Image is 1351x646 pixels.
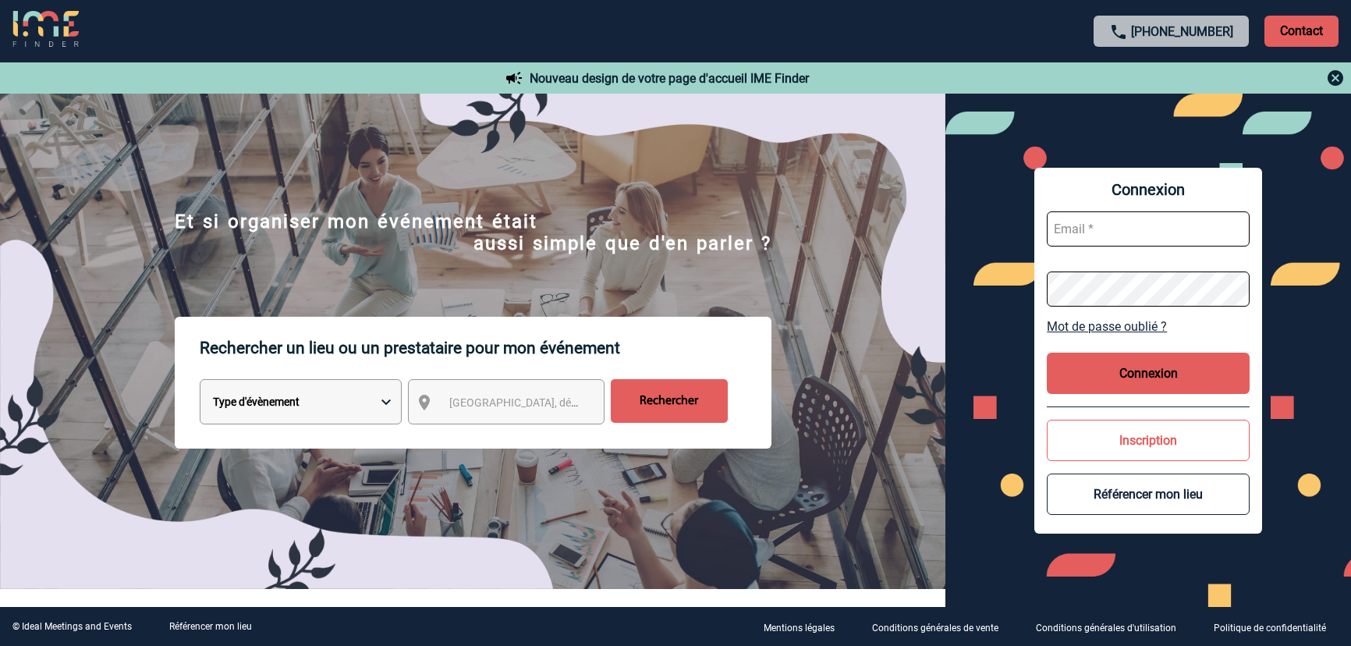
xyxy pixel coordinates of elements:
span: [GEOGRAPHIC_DATA], département, région... [449,396,666,409]
p: Contact [1264,16,1339,47]
p: Conditions générales d'utilisation [1036,623,1176,634]
a: Mentions légales [751,619,860,634]
div: © Ideal Meetings and Events [12,621,132,632]
button: Connexion [1047,353,1250,394]
span: Connexion [1047,180,1250,199]
input: Email * [1047,211,1250,247]
a: Conditions générales d'utilisation [1023,619,1201,634]
p: Mentions légales [764,623,835,634]
img: call-24-px.png [1109,23,1128,41]
a: [PHONE_NUMBER] [1131,24,1233,39]
a: Conditions générales de vente [860,619,1023,634]
a: Référencer mon lieu [169,621,252,632]
button: Inscription [1047,420,1250,461]
input: Rechercher [611,379,728,423]
p: Rechercher un lieu ou un prestataire pour mon événement [200,317,771,379]
a: Politique de confidentialité [1201,619,1351,634]
p: Politique de confidentialité [1214,623,1326,634]
p: Conditions générales de vente [872,623,998,634]
button: Référencer mon lieu [1047,474,1250,515]
a: Mot de passe oublié ? [1047,319,1250,334]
